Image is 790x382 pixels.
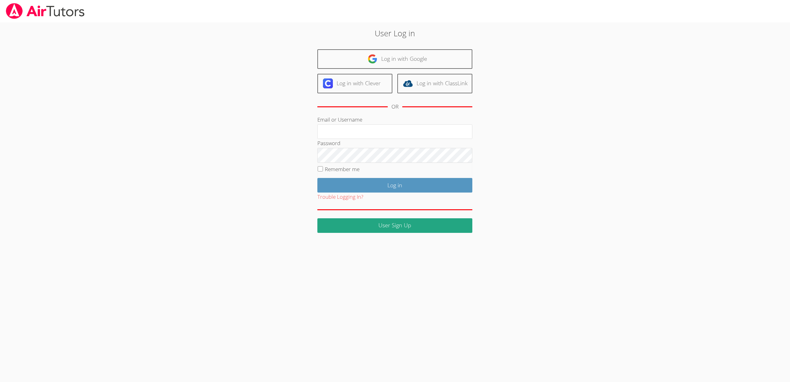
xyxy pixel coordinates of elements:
img: classlink-logo-d6bb404cc1216ec64c9a2012d9dc4662098be43eaf13dc465df04b49fa7ab582.svg [403,78,413,88]
a: Log in with Google [317,49,472,69]
button: Trouble Logging In? [317,193,363,202]
label: Password [317,140,340,147]
a: Log in with Clever [317,74,392,93]
img: airtutors_banner-c4298cdbf04f3fff15de1276eac7730deb9818008684d7c2e4769d2f7ddbe033.png [5,3,85,19]
input: Log in [317,178,472,193]
label: Email or Username [317,116,362,123]
img: google-logo-50288ca7cdecda66e5e0955fdab243c47b7ad437acaf1139b6f446037453330a.svg [368,54,377,64]
a: Log in with ClassLink [397,74,472,93]
img: clever-logo-6eab21bc6e7a338710f1a6ff85c0baf02591cd810cc4098c63d3a4b26e2feb20.svg [323,78,333,88]
label: Remember me [325,166,360,173]
div: OR [391,102,399,111]
a: User Sign Up [317,218,472,233]
h2: User Log in [182,27,608,39]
